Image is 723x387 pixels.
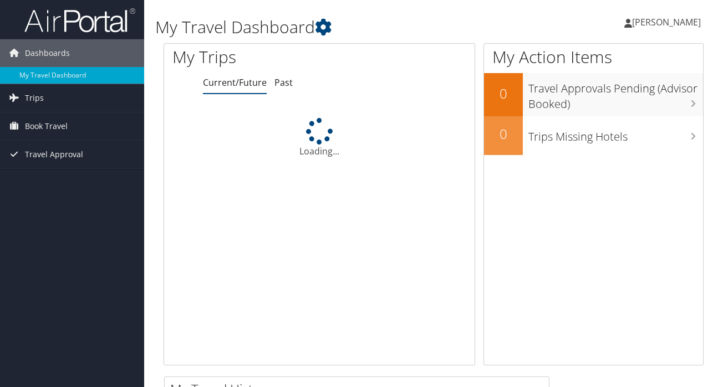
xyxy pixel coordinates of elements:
h3: Trips Missing Hotels [528,123,703,145]
a: [PERSON_NAME] [624,6,712,39]
div: Loading... [164,118,475,158]
h2: 0 [484,84,523,103]
a: Current/Future [203,76,267,89]
a: Past [274,76,293,89]
h1: My Trips [172,45,337,69]
h1: My Action Items [484,45,703,69]
h2: 0 [484,125,523,143]
span: Book Travel [25,112,68,140]
h1: My Travel Dashboard [155,16,526,39]
span: Trips [25,84,44,112]
a: 0Trips Missing Hotels [484,116,703,155]
span: Travel Approval [25,141,83,168]
a: 0Travel Approvals Pending (Advisor Booked) [484,73,703,116]
span: [PERSON_NAME] [632,16,701,28]
img: airportal-logo.png [24,7,135,33]
h3: Travel Approvals Pending (Advisor Booked) [528,75,703,112]
span: Dashboards [25,39,70,67]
